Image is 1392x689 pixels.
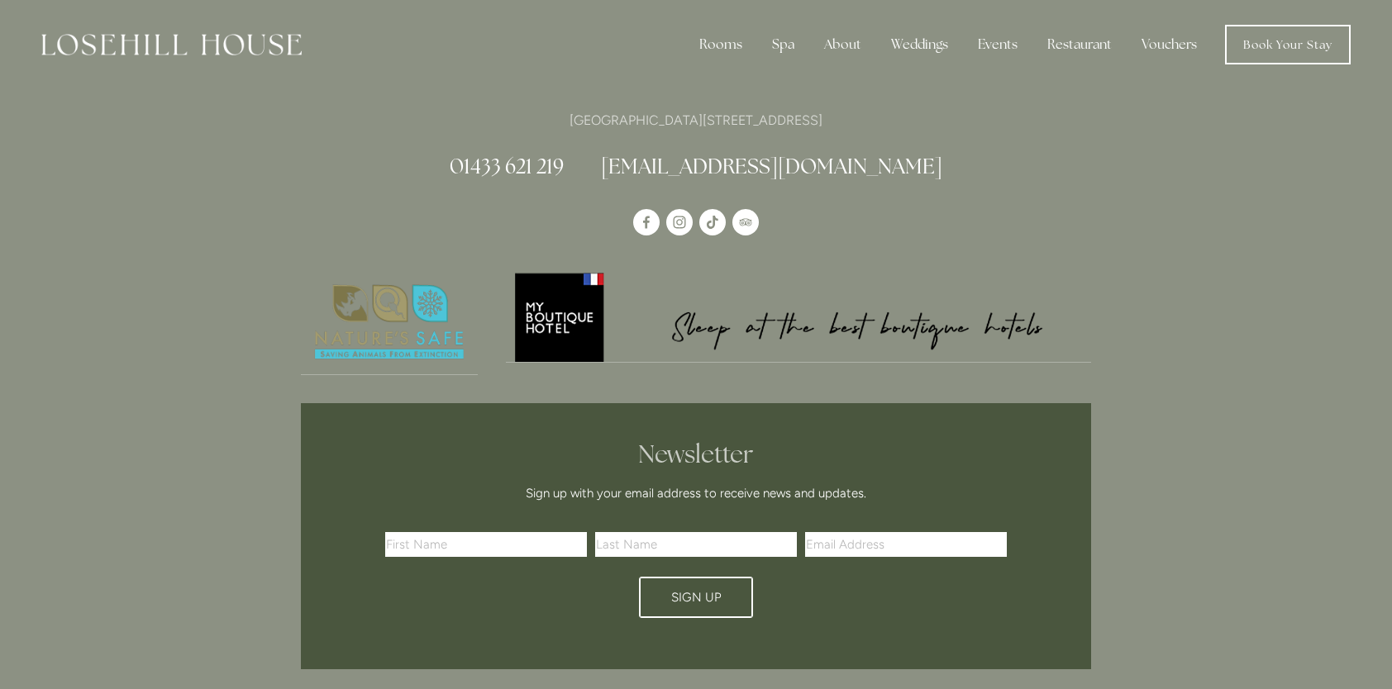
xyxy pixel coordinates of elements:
[805,532,1007,557] input: Email Address
[301,270,478,374] img: Nature's Safe - Logo
[878,28,961,61] div: Weddings
[759,28,808,61] div: Spa
[666,209,693,235] a: Instagram
[671,590,722,605] span: Sign Up
[506,270,1092,362] img: My Boutique Hotel - Logo
[595,532,797,557] input: Last Name
[732,209,759,235] a: TripAdvisor
[301,270,478,375] a: Nature's Safe - Logo
[639,577,753,618] button: Sign Up
[686,28,756,61] div: Rooms
[1128,28,1210,61] a: Vouchers
[1034,28,1125,61] div: Restaurant
[601,153,942,179] a: [EMAIL_ADDRESS][DOMAIN_NAME]
[1225,25,1351,64] a: Book Your Stay
[965,28,1031,61] div: Events
[811,28,875,61] div: About
[450,153,564,179] a: 01433 621 219
[385,532,587,557] input: First Name
[699,209,726,235] a: TikTok
[633,209,660,235] a: Losehill House Hotel & Spa
[301,109,1091,131] p: [GEOGRAPHIC_DATA][STREET_ADDRESS]
[391,483,1001,503] p: Sign up with your email address to receive news and updates.
[506,270,1092,363] a: My Boutique Hotel - Logo
[391,440,1001,469] h2: Newsletter
[41,34,302,55] img: Losehill House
